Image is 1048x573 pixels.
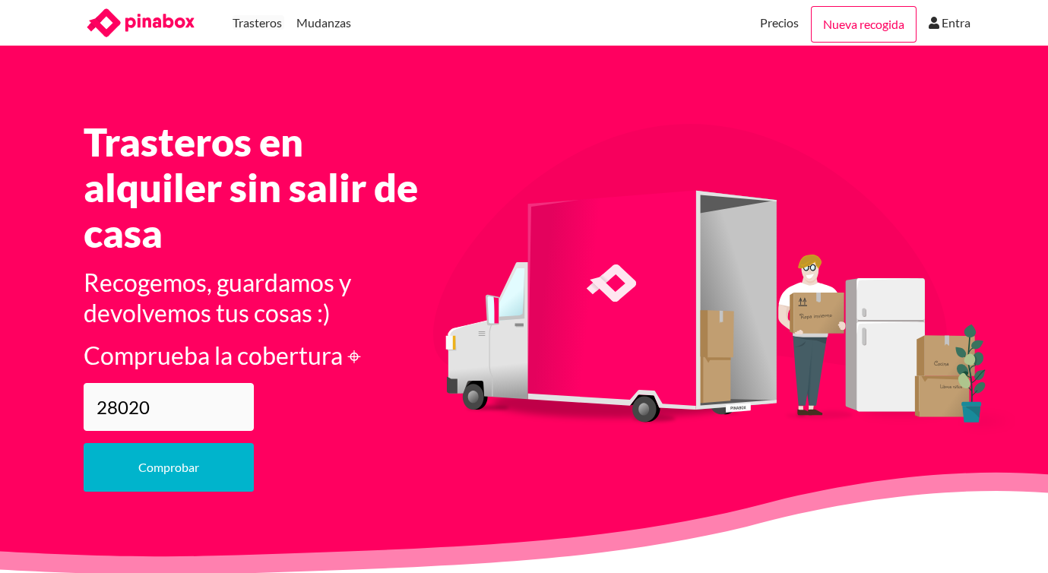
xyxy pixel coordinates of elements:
[84,383,254,431] input: Introduce tú código postal
[774,360,1048,573] iframe: Chat Widget
[84,119,442,255] h1: Trasteros en alquiler sin salir de casa
[84,268,442,328] h3: Recogemos, guardamos y devolvemos tus cosas :)
[84,443,254,492] button: Comprobar
[84,340,442,371] h3: Comprueba la cobertura ⌖
[811,6,917,43] a: Nueva recogida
